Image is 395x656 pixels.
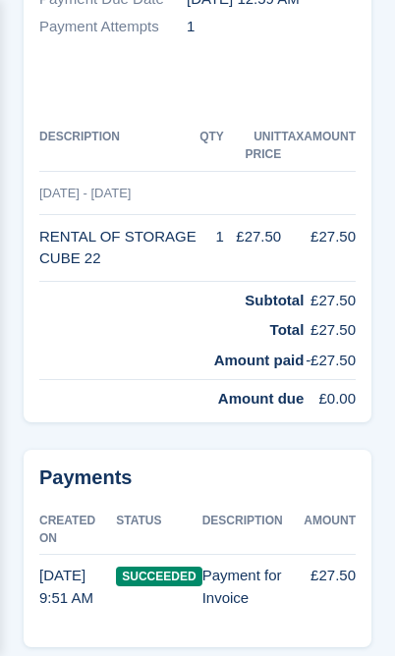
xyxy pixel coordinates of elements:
td: RENTAL OF STORAGE CUBE 22 [39,215,199,281]
strong: Subtotal [245,292,304,308]
td: £0.00 [304,380,356,410]
th: Tax [281,122,304,171]
th: Amount [304,122,356,171]
h2: Payments [39,465,356,490]
time: 2025-08-15 08:51:40 UTC [39,567,93,606]
th: QTY [199,122,224,171]
span: Payment Attempts [39,16,187,38]
td: £27.50 [304,215,356,281]
th: Created On [39,506,116,555]
td: Payment for Invoice [202,554,305,620]
span: 1 [187,16,195,38]
strong: Amount due [218,390,305,407]
th: Description [39,122,199,171]
td: £27.50 [304,554,356,620]
td: 1 [199,215,224,281]
th: Description [202,506,305,555]
strong: Total [270,321,305,338]
td: -£27.50 [304,342,356,380]
td: £27.50 [304,281,356,311]
span: Succeeded [116,567,201,586]
td: £27.50 [304,311,356,342]
th: Amount [304,506,356,555]
th: Status [116,506,201,555]
strong: Amount paid [214,352,305,368]
td: £27.50 [224,215,281,281]
span: [DATE] - [DATE] [39,186,131,200]
th: Unit Price [224,122,281,171]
